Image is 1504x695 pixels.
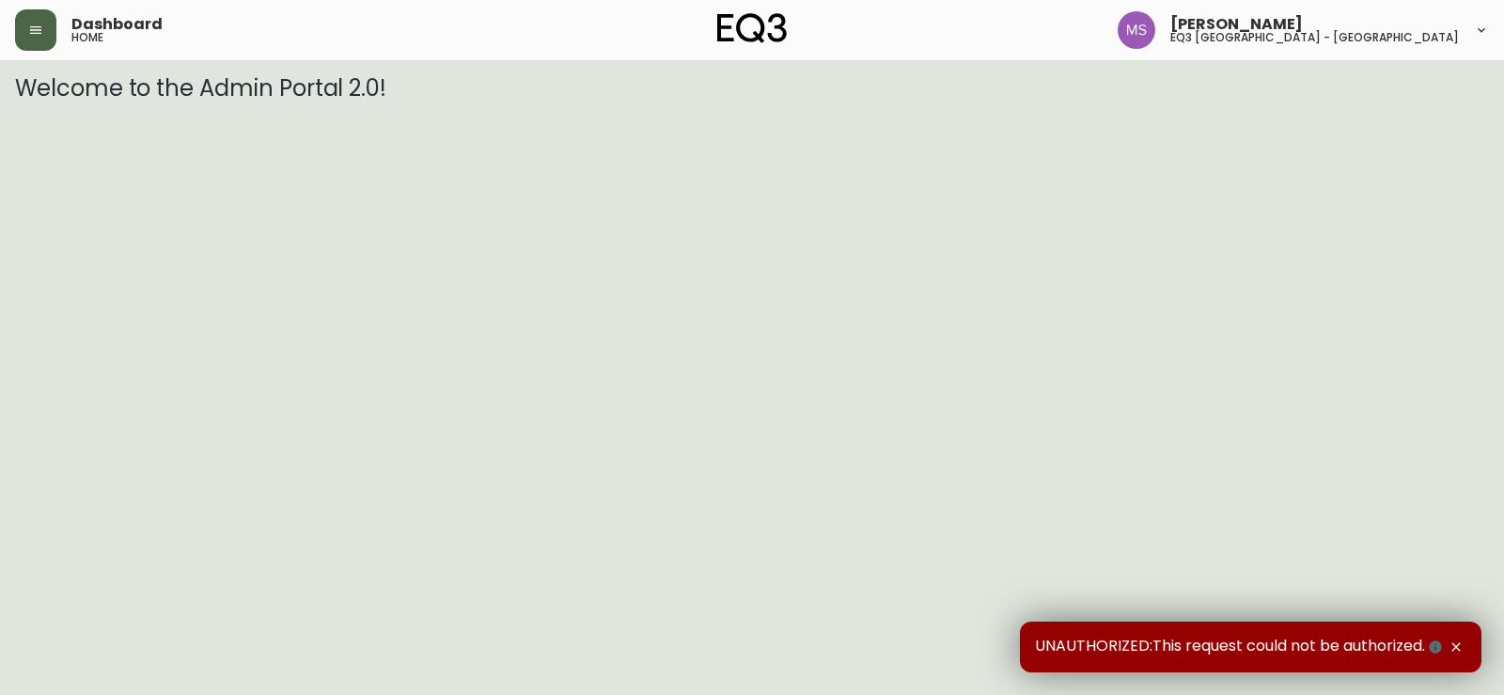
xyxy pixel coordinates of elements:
[1170,17,1303,32] span: [PERSON_NAME]
[71,32,103,43] h5: home
[717,13,787,43] img: logo
[1035,637,1446,657] span: UNAUTHORIZED:This request could not be authorized.
[1170,32,1459,43] h5: eq3 [GEOGRAPHIC_DATA] - [GEOGRAPHIC_DATA]
[71,17,163,32] span: Dashboard
[15,75,1489,102] h3: Welcome to the Admin Portal 2.0!
[1118,11,1155,49] img: 1b6e43211f6f3cc0b0729c9049b8e7af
